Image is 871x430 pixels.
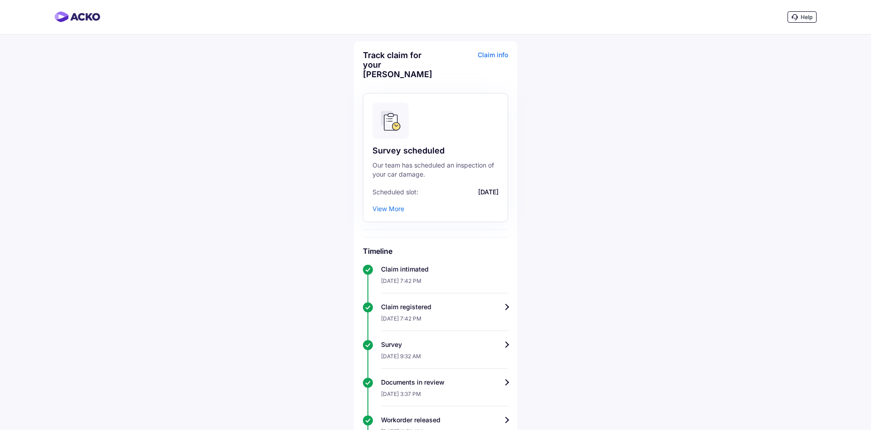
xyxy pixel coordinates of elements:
div: View More [372,205,404,213]
span: Scheduled slot: [372,188,418,196]
div: Claim intimated [381,265,508,274]
div: [DATE] 9:32 AM [381,349,508,369]
h6: Timeline [363,247,508,256]
div: [DATE] 3:37 PM [381,387,508,406]
div: Track claim for your [PERSON_NAME] [363,50,433,79]
span: [DATE] [421,188,499,196]
div: Workorder released [381,415,508,425]
div: Survey scheduled [372,145,499,156]
img: horizontal-gradient.png [54,11,100,22]
div: Claim info [438,50,508,86]
div: [DATE] 7:42 PM [381,311,508,331]
span: Help [801,14,812,20]
div: Claim registered [381,302,508,311]
div: Survey [381,340,508,349]
div: [DATE] 7:42 PM [381,274,508,293]
div: Our team has scheduled an inspection of your car damage. [372,161,499,179]
div: Documents in review [381,378,508,387]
